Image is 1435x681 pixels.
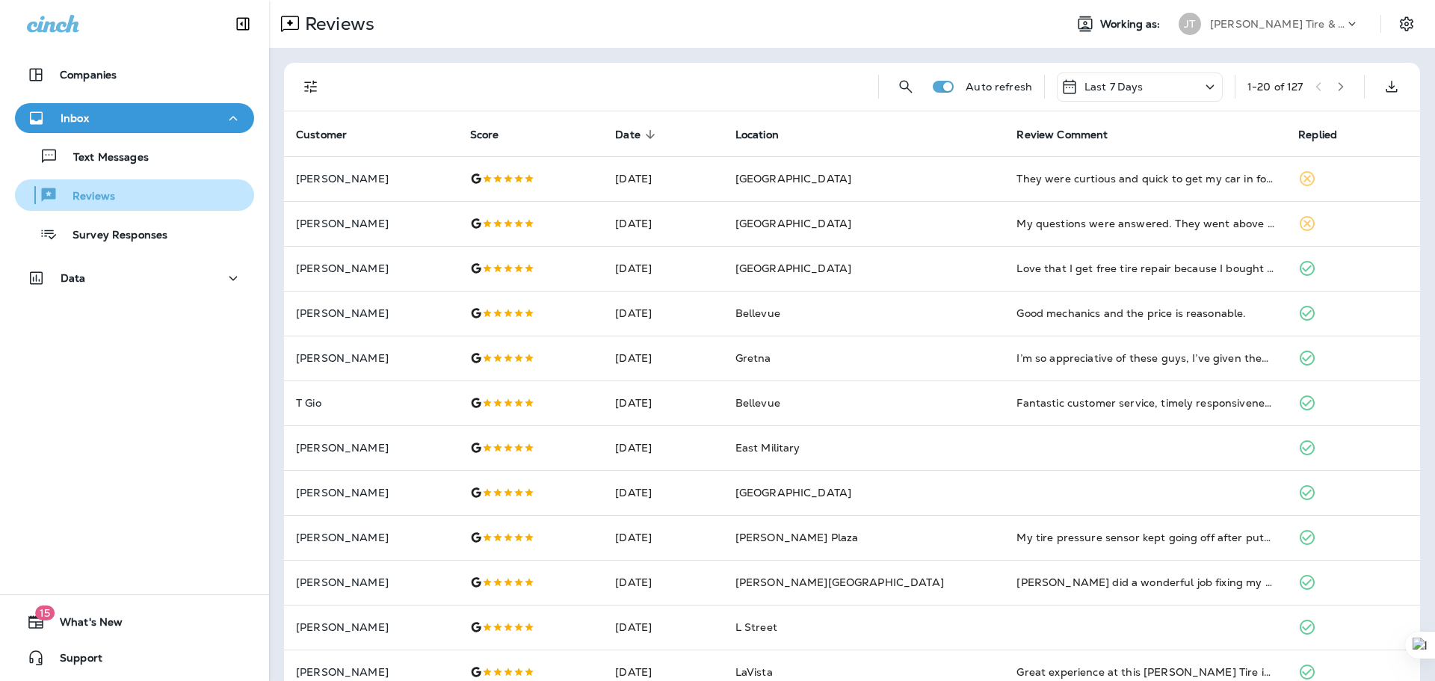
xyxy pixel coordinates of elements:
span: Score [470,129,499,141]
div: 1 - 20 of 127 [1247,81,1303,93]
button: Support [15,643,254,673]
span: Customer [296,128,366,141]
span: Gretna [735,351,771,365]
p: Inbox [61,112,89,124]
button: Text Messages [15,141,254,172]
div: Love that I get free tire repair because I bought the tires there. So now getting brakes done. [1016,261,1274,276]
p: [PERSON_NAME] [296,576,446,588]
td: [DATE] [603,515,723,560]
td: [DATE] [603,291,723,336]
p: [PERSON_NAME] [296,262,446,274]
button: Collapse Sidebar [222,9,264,39]
td: [DATE] [603,425,723,470]
div: Fantastic customer service, timely responsiveness, and quality work is the hallmark of Bellevue J... [1016,395,1274,410]
span: Review Comment [1016,129,1108,141]
div: My tire pressure sensor kept going off after putting air in my tire multiple times so I decided t... [1016,530,1274,545]
span: 15 [35,605,55,620]
div: My questions were answered. They went above and beyond to help me understand my situation, and th... [1016,216,1274,231]
div: They were curtious and quick to get my car in for a tire repair? Detailed on what was going to be... [1016,171,1274,186]
span: Replied [1298,128,1357,141]
p: [PERSON_NAME] [296,487,446,499]
p: Survey Responses [58,229,167,243]
button: Search Reviews [891,72,921,102]
td: [DATE] [603,380,723,425]
span: Customer [296,129,347,141]
span: Support [45,652,102,670]
button: Inbox [15,103,254,133]
span: Bellevue [735,396,780,410]
span: [GEOGRAPHIC_DATA] [735,262,851,275]
span: Working as: [1100,18,1164,31]
div: I’m so appreciative of these guys, I’ve given them 2 opportunities to charge me for checking thin... [1016,351,1274,366]
td: [DATE] [603,246,723,291]
button: Data [15,263,254,293]
button: Companies [15,60,254,90]
span: What's New [45,616,123,634]
p: Companies [60,69,117,81]
span: Score [470,128,519,141]
button: Export as CSV [1377,72,1407,102]
div: Jensen did a wonderful job fixing my tire that had a nail in it [1016,575,1274,590]
span: Date [615,128,660,141]
p: [PERSON_NAME] [296,666,446,678]
p: [PERSON_NAME] [296,173,446,185]
span: East Military [735,441,800,454]
p: [PERSON_NAME] [296,531,446,543]
p: Data [61,272,86,284]
p: [PERSON_NAME] [296,307,446,319]
span: [PERSON_NAME][GEOGRAPHIC_DATA] [735,576,944,589]
button: Filters [296,72,326,102]
span: Bellevue [735,306,780,320]
span: Date [615,129,641,141]
div: Great experience at this Jensen Tire in LaVista. Bought four new tires for my Cadillac today. Gre... [1016,665,1274,680]
div: JT [1179,13,1201,35]
p: [PERSON_NAME] [296,218,446,229]
span: [GEOGRAPHIC_DATA] [735,486,851,499]
span: [PERSON_NAME] Plaza [735,531,859,544]
p: [PERSON_NAME] [296,352,446,364]
p: Text Messages [58,151,149,165]
td: [DATE] [603,560,723,605]
td: [DATE] [603,470,723,515]
span: [GEOGRAPHIC_DATA] [735,172,851,185]
p: Auto refresh [966,81,1032,93]
span: Location [735,128,798,141]
span: Location [735,129,779,141]
span: Review Comment [1016,128,1127,141]
span: LaVista [735,665,773,679]
p: [PERSON_NAME] Tire & Auto [1210,18,1345,30]
p: [PERSON_NAME] [296,442,446,454]
button: Settings [1393,10,1420,37]
p: [PERSON_NAME] [296,621,446,633]
button: Survey Responses [15,218,254,250]
td: [DATE] [603,156,723,201]
p: Last 7 Days [1084,81,1144,93]
p: Reviews [58,190,115,204]
p: Reviews [299,13,374,35]
span: L Street [735,620,777,634]
td: [DATE] [603,201,723,246]
td: [DATE] [603,336,723,380]
div: Good mechanics and the price is reasonable. [1016,306,1274,321]
button: Reviews [15,179,254,211]
span: [GEOGRAPHIC_DATA] [735,217,851,230]
td: [DATE] [603,605,723,650]
button: 15What's New [15,607,254,637]
p: T Gio [296,397,446,409]
span: Replied [1298,129,1337,141]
